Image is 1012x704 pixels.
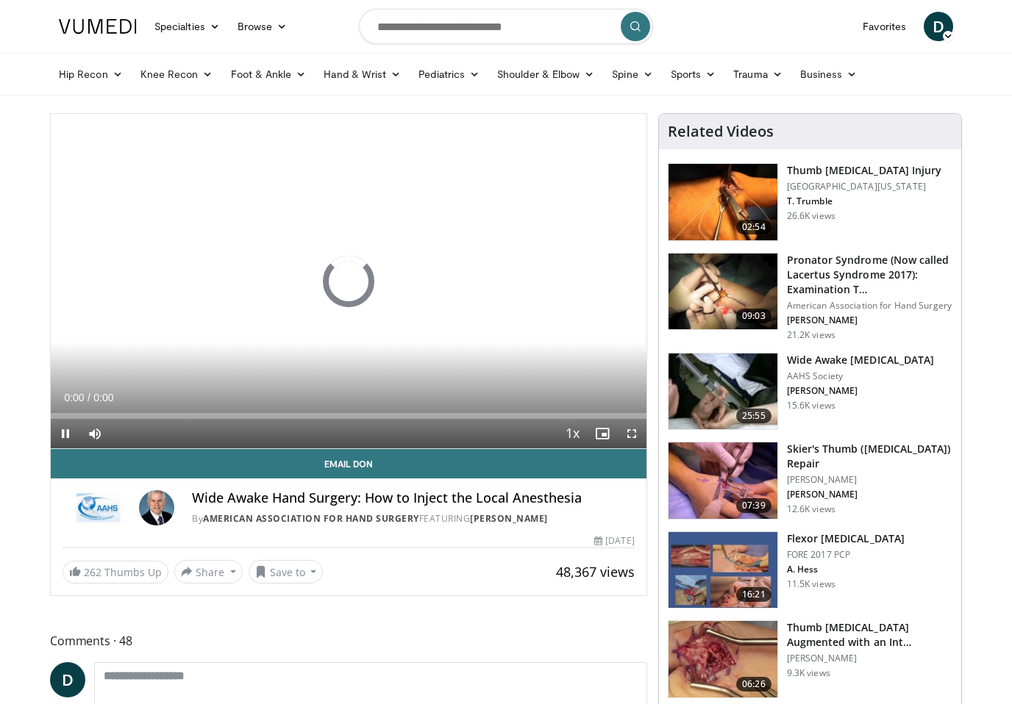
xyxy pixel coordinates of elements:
p: [PERSON_NAME] [787,315,952,326]
h3: Pronator Syndrome (Now called Lacertus Syndrome 2017): Examination T… [787,253,952,297]
button: Pause [51,419,80,448]
a: 02:54 Thumb [MEDICAL_DATA] Injury [GEOGRAPHIC_DATA][US_STATE] T. Trumble 26.6K views [668,163,952,241]
h3: Flexor [MEDICAL_DATA] [787,531,905,546]
a: Business [791,60,866,89]
h3: Wide Awake [MEDICAL_DATA] [787,353,935,367]
p: [PERSON_NAME] [787,653,952,664]
p: 26.6K views [787,210,835,222]
span: / [88,392,90,403]
a: Shoulder & Elbow [488,60,603,89]
input: Search topics, interventions [359,9,653,44]
a: 07:39 Skier's Thumb ([MEDICAL_DATA]) Repair [PERSON_NAME] [PERSON_NAME] 12.6K views [668,442,952,520]
a: 262 Thumbs Up [63,561,168,583]
img: American Association for Hand Surgery [63,490,133,525]
a: American Association for Hand Surgery [203,512,419,525]
h4: Related Videos [668,123,774,140]
div: By FEATURING [192,512,635,525]
img: 7006d695-e87b-44ca-8282-580cfbaead39.150x105_q85_crop-smart_upscale.jpg [669,532,777,608]
a: 09:03 Pronator Syndrome (Now called Lacertus Syndrome 2017): Examination T… American Association ... [668,253,952,341]
span: 0:00 [93,392,113,403]
span: 06:26 [736,677,772,692]
p: 21.2K views [787,329,835,341]
a: Hip Recon [50,60,132,89]
p: 12.6K views [787,503,835,515]
a: 25:55 Wide Awake [MEDICAL_DATA] AAHS Society [PERSON_NAME] 15.6K views [668,353,952,431]
h3: Thumb [MEDICAL_DATA] Injury [787,163,942,178]
a: Specialties [146,12,229,41]
p: 15.6K views [787,400,835,412]
button: Save to [249,560,324,583]
button: Enable picture-in-picture mode [588,419,617,448]
a: Knee Recon [132,60,222,89]
a: Favorites [854,12,915,41]
span: 0:00 [64,392,84,403]
p: [PERSON_NAME] [787,474,952,486]
a: Foot & Ankle [222,60,316,89]
video-js: Video Player [51,114,646,449]
p: FORE 2017 PCP [787,549,905,561]
p: American Association for Hand Surgery [787,300,952,312]
a: 06:26 Thumb [MEDICAL_DATA] Augmented with an Int… [PERSON_NAME] 9.3K views [668,620,952,698]
p: 11.5K views [787,578,835,590]
button: Playback Rate [558,419,588,448]
a: Browse [229,12,296,41]
a: D [50,662,85,697]
a: Email Don [51,449,646,478]
a: Hand & Wrist [315,60,410,89]
div: Progress Bar [51,413,646,419]
a: Pediatrics [410,60,488,89]
span: 07:39 [736,498,772,513]
span: 25:55 [736,409,772,423]
img: d6418a04-5708-45d4-b7da-2b62427abba0.150x105_q85_crop-smart_upscale.jpg [669,621,777,697]
span: 16:21 [736,587,772,602]
p: T. Trumble [787,195,942,207]
h4: Wide Awake Hand Surgery: How to Inject the Local Anesthesia [192,490,635,506]
button: Share [174,560,243,583]
span: 48,367 views [556,563,635,581]
div: [DATE] [594,534,634,547]
img: VuMedi Logo [59,19,137,34]
span: 09:03 [736,309,772,323]
img: wide_awake_carpal_tunnel_100008556_2.jpg.150x105_q85_crop-smart_upscale.jpg [669,353,777,430]
img: ecc38c0f-1cd8-4861-b44a-401a34bcfb2f.150x105_q85_crop-smart_upscale.jpg [669,254,777,330]
a: Sports [662,60,725,89]
span: Comments 48 [50,631,647,650]
img: Avatar [139,490,174,525]
a: D [924,12,953,41]
p: A. Hess [787,564,905,575]
h3: Thumb [MEDICAL_DATA] Augmented with an Int… [787,620,952,650]
p: [PERSON_NAME] [787,385,935,397]
h3: Skier's Thumb ([MEDICAL_DATA]) Repair [787,442,952,471]
p: [PERSON_NAME] [787,489,952,500]
p: AAHS Society [787,370,935,382]
p: [GEOGRAPHIC_DATA][US_STATE] [787,181,942,193]
img: Trumble_-_thumb_ucl_3.png.150x105_q85_crop-smart_upscale.jpg [669,164,777,240]
span: 262 [84,565,101,579]
button: Mute [80,419,110,448]
button: Fullscreen [617,419,646,448]
p: 9.3K views [787,667,830,679]
a: 16:21 Flexor [MEDICAL_DATA] FORE 2017 PCP A. Hess 11.5K views [668,531,952,609]
span: 02:54 [736,220,772,234]
a: Spine [603,60,661,89]
a: Trauma [724,60,791,89]
img: cf79e27c-792e-4c6a-b4db-18d0e20cfc31.150x105_q85_crop-smart_upscale.jpg [669,442,777,519]
a: [PERSON_NAME] [470,512,548,525]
